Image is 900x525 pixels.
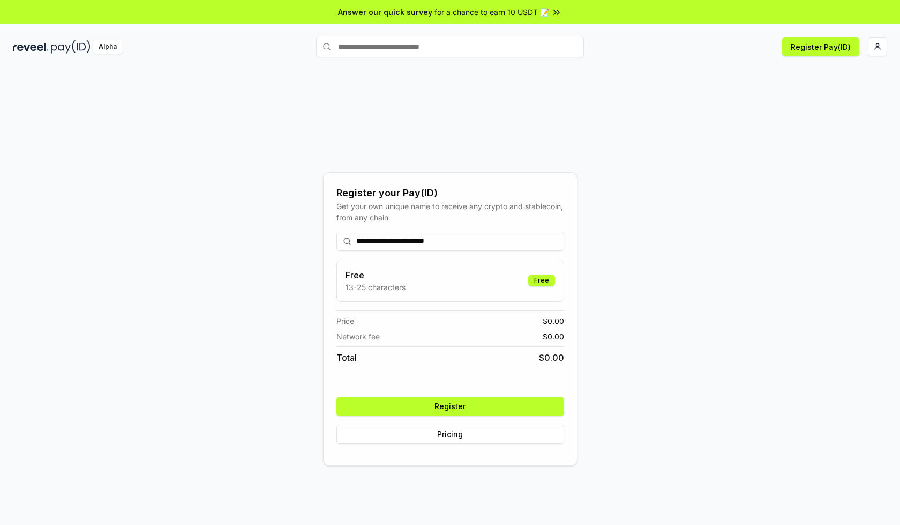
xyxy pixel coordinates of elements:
span: $ 0.00 [539,351,564,364]
div: Alpha [93,40,123,54]
span: $ 0.00 [543,331,564,342]
button: Register [336,397,564,416]
img: reveel_dark [13,40,49,54]
img: pay_id [51,40,91,54]
div: Get your own unique name to receive any crypto and stablecoin, from any chain [336,201,564,223]
span: Total [336,351,357,364]
p: 13-25 characters [346,282,406,293]
div: Free [528,275,555,286]
button: Pricing [336,425,564,444]
span: $ 0.00 [543,315,564,327]
div: Register your Pay(ID) [336,186,564,201]
span: Network fee [336,331,380,342]
span: Answer our quick survey [338,6,432,18]
h3: Free [346,269,406,282]
span: for a chance to earn 10 USDT 📝 [434,6,549,18]
button: Register Pay(ID) [782,37,859,56]
span: Price [336,315,354,327]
